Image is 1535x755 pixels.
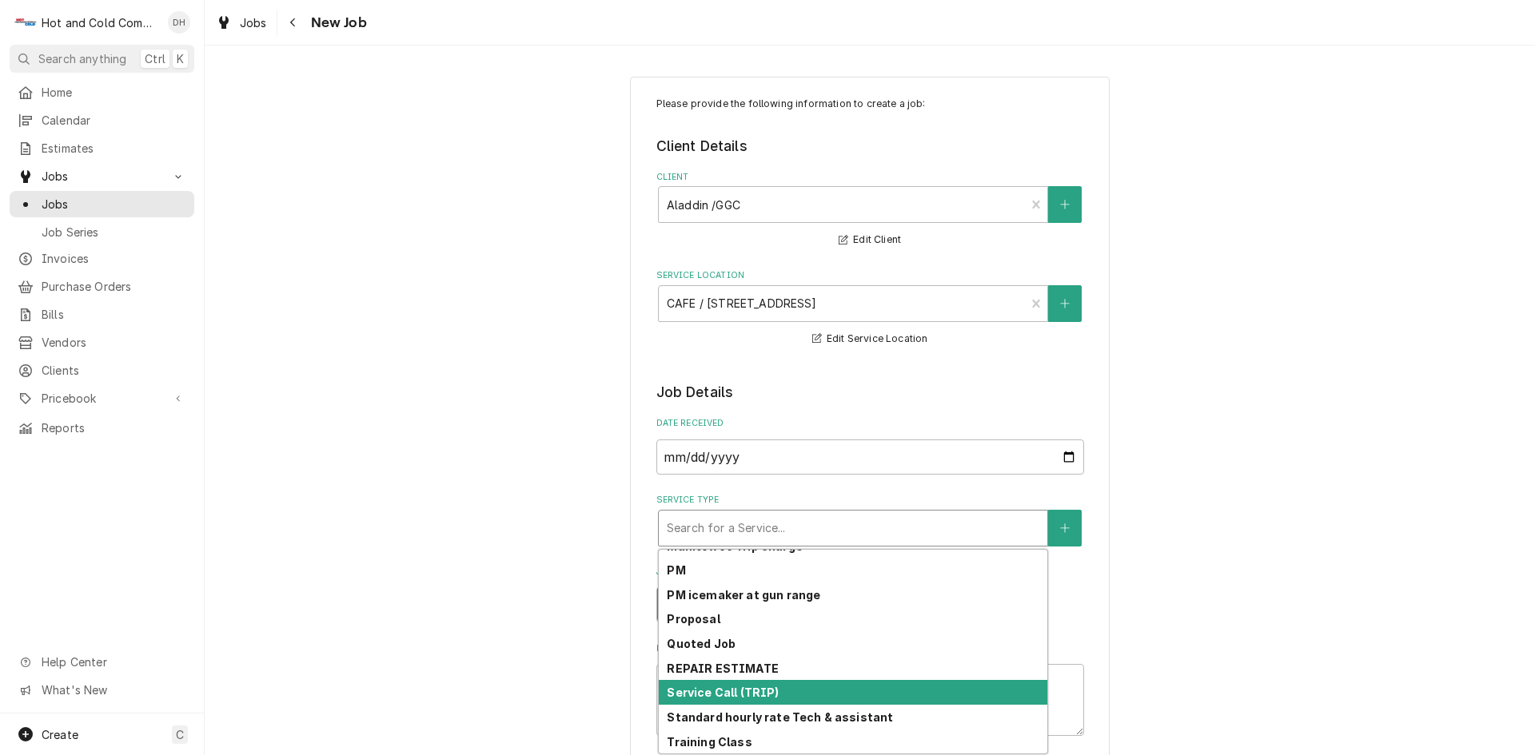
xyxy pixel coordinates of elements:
span: Pricebook [42,390,162,407]
p: Please provide the following information to create a job: [656,97,1084,111]
strong: PM icemaker at gun range [667,588,820,602]
div: Hot and Cold Commercial Kitchens, Inc. [42,14,159,31]
strong: Service Call (TRIP) [667,685,779,699]
strong: Proposal [667,612,720,626]
div: Hot and Cold Commercial Kitchens, Inc.'s Avatar [14,11,37,34]
a: Go to Jobs [10,163,194,189]
a: Jobs [209,10,273,36]
a: Vendors [10,329,194,356]
a: Invoices [10,245,194,272]
span: Calendar [42,112,186,129]
div: Reason For Call [656,642,1084,736]
a: Go to What's New [10,677,194,703]
span: Estimates [42,140,186,157]
a: Go to Pricebook [10,385,194,411]
a: Calendar [10,107,194,133]
span: Purchase Orders [42,278,186,295]
label: Service Type [656,494,1084,507]
svg: Create New Service [1060,523,1070,534]
a: Estimates [10,135,194,161]
strong: PM [667,563,685,577]
button: Edit Client [836,230,903,250]
span: K [177,50,184,67]
svg: Create New Location [1060,298,1070,309]
div: Client [656,171,1084,250]
span: Jobs [240,14,267,31]
span: Search anything [38,50,126,67]
span: Jobs [42,168,162,185]
strong: Training Class [667,735,752,749]
button: Edit Service Location [810,329,931,349]
legend: Client Details [656,136,1084,157]
span: Vendors [42,334,186,351]
legend: Job Details [656,382,1084,403]
div: Service Type [656,494,1084,546]
button: Create New Client [1048,186,1082,223]
a: Clients [10,357,194,383]
a: Purchase Orders [10,273,194,300]
button: Navigate back [281,10,306,35]
span: Bills [42,306,186,323]
svg: Create New Client [1060,199,1070,210]
span: Clients [42,362,186,379]
label: Service Location [656,269,1084,282]
div: H [14,11,37,34]
a: Bills [10,301,194,328]
label: Date Received [656,417,1084,430]
strong: Quoted Job [667,637,736,650]
input: yyyy-mm-dd [656,439,1084,475]
div: DH [168,11,190,34]
label: Client [656,171,1084,184]
button: Create New Service [1048,510,1082,546]
span: Home [42,84,186,101]
div: Date Received [656,417,1084,474]
span: Jobs [42,196,186,213]
a: Job Series [10,219,194,245]
strong: Standard hourly rate Tech & assistant [667,710,893,724]
span: C [176,726,184,743]
span: Job Series [42,224,186,240]
a: Jobs [10,191,194,217]
a: Reports [10,415,194,441]
span: New Job [306,12,367,34]
span: Invoices [42,250,186,267]
span: What's New [42,681,185,698]
span: Help Center [42,654,185,670]
div: Service Location [656,269,1084,348]
strong: REPAIR ESTIMATE [667,662,778,675]
label: Job Type [656,566,1084,578]
strong: Manitowoc Trip charge [667,539,802,553]
span: Ctrl [145,50,165,67]
a: Go to Help Center [10,649,194,675]
span: Reports [42,419,186,436]
div: Daryl Harris's Avatar [168,11,190,34]
a: Home [10,79,194,105]
button: Search anythingCtrlK [10,45,194,73]
button: Create New Location [1048,285,1082,322]
label: Reason For Call [656,642,1084,655]
span: Create [42,728,78,741]
div: Job Type [656,566,1084,622]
